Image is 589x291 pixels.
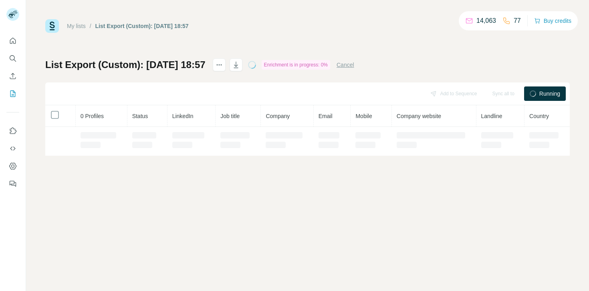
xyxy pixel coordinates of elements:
span: Status [132,113,148,119]
button: Quick start [6,34,19,48]
span: Mobile [355,113,372,119]
button: Buy credits [534,15,571,26]
button: Enrich CSV [6,69,19,83]
h1: List Export (Custom): [DATE] 18:57 [45,58,206,71]
span: LinkedIn [172,113,194,119]
span: Company [266,113,290,119]
button: Feedback [6,177,19,191]
span: Company website [397,113,441,119]
span: 0 Profiles [81,113,104,119]
span: Email [319,113,333,119]
button: Use Surfe on LinkedIn [6,124,19,138]
span: Job title [220,113,240,119]
button: Cancel [337,61,354,69]
div: Enrichment is in progress: 0% [262,60,330,70]
span: Country [529,113,549,119]
a: My lists [67,23,86,29]
p: 14,063 [476,16,496,26]
div: List Export (Custom): [DATE] 18:57 [95,22,189,30]
button: My lists [6,86,19,101]
span: Landline [481,113,502,119]
button: Dashboard [6,159,19,173]
span: Running [539,90,560,98]
img: Surfe Logo [45,19,59,33]
button: Use Surfe API [6,141,19,156]
button: Search [6,51,19,66]
li: / [90,22,91,30]
p: 77 [514,16,521,26]
button: actions [213,58,226,71]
